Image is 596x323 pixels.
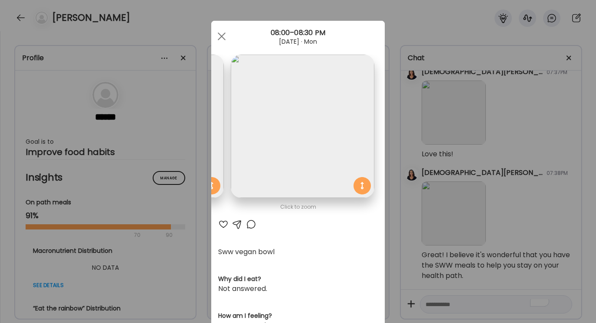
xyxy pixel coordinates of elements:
img: images%2F34M9xvfC7VOFbuVuzn79gX2qEI22%2F7kxQQbdkfCrFhd5EoraA%2FA5EgqgcMV00h7f61lJDe_1080 [231,55,374,198]
h3: Why did I eat? [218,275,378,284]
div: [DATE] · Mon [211,38,385,45]
h3: How am I feeling? [218,311,378,320]
div: Not answered. [218,284,378,294]
div: Sww vegan bowl [218,247,378,257]
div: Click to zoom [218,202,378,212]
div: 08:00–08:30 PM [211,28,385,38]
